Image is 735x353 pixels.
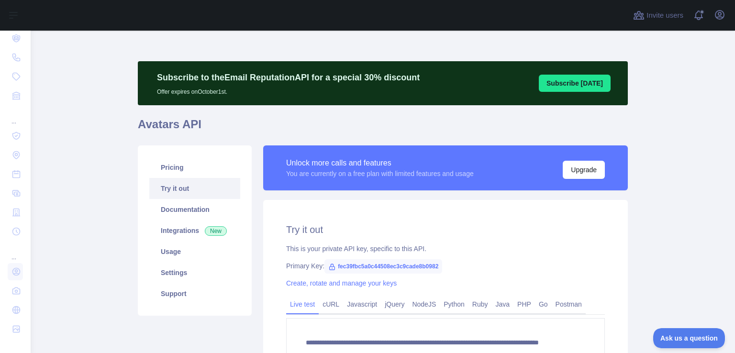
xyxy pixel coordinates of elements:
a: jQuery [381,297,408,312]
div: You are currently on a free plan with limited features and usage [286,169,474,178]
a: Python [440,297,468,312]
p: Offer expires on October 1st. [157,84,420,96]
a: Usage [149,241,240,262]
a: Settings [149,262,240,283]
div: ... [8,106,23,125]
a: Javascript [343,297,381,312]
a: Support [149,283,240,304]
h1: Avatars API [138,117,628,140]
button: Upgrade [563,161,605,179]
button: Invite users [631,8,685,23]
a: NodeJS [408,297,440,312]
a: Try it out [149,178,240,199]
a: Pricing [149,157,240,178]
div: ... [8,242,23,261]
a: Go [535,297,552,312]
a: cURL [319,297,343,312]
a: Ruby [468,297,492,312]
div: Unlock more calls and features [286,157,474,169]
p: Subscribe to the Email Reputation API for a special 30 % discount [157,71,420,84]
a: Documentation [149,199,240,220]
a: PHP [513,297,535,312]
iframe: Toggle Customer Support [653,328,725,348]
a: Create, rotate and manage your keys [286,279,397,287]
span: New [205,226,227,236]
h2: Try it out [286,223,605,236]
span: fec39fbc5a0c44508ec3c9cade8b0982 [324,259,442,274]
div: This is your private API key, specific to this API. [286,244,605,254]
a: Live test [286,297,319,312]
a: Integrations New [149,220,240,241]
a: Java [492,297,514,312]
a: Postman [552,297,586,312]
span: Invite users [646,10,683,21]
div: Primary Key: [286,261,605,271]
button: Subscribe [DATE] [539,75,611,92]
